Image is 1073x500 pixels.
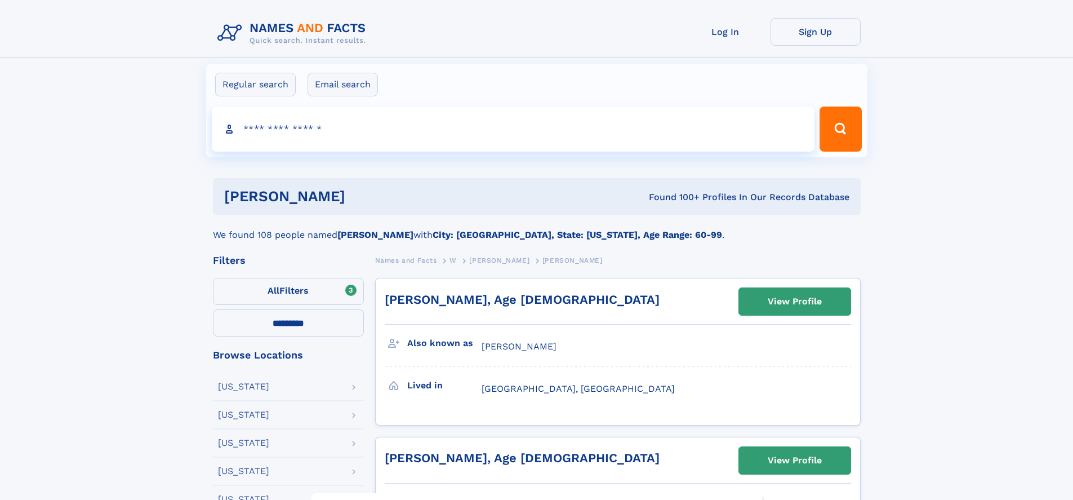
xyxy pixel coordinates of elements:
[213,350,364,360] div: Browse Locations
[739,447,851,474] a: View Profile
[449,256,457,264] span: W
[213,18,375,48] img: Logo Names and Facts
[385,293,660,307] a: [PERSON_NAME], Age [DEMOGRAPHIC_DATA]
[469,253,529,267] a: [PERSON_NAME]
[308,73,378,96] label: Email search
[218,382,269,391] div: [US_STATE]
[768,289,822,315] div: View Profile
[820,107,861,152] button: Search Button
[213,278,364,305] label: Filters
[407,376,482,395] h3: Lived in
[218,467,269,476] div: [US_STATE]
[680,18,771,46] a: Log In
[482,383,675,394] span: [GEOGRAPHIC_DATA], [GEOGRAPHIC_DATA]
[449,253,457,267] a: W
[218,439,269,448] div: [US_STATE]
[213,215,861,242] div: We found 108 people named with .
[218,410,269,419] div: [US_STATE]
[497,191,849,203] div: Found 100+ Profiles In Our Records Database
[375,253,437,267] a: Names and Facts
[433,229,722,240] b: City: [GEOGRAPHIC_DATA], State: [US_STATE], Age Range: 60-99
[213,255,364,266] div: Filters
[739,288,851,315] a: View Profile
[482,341,556,352] span: [PERSON_NAME]
[337,229,413,240] b: [PERSON_NAME]
[212,107,815,152] input: search input
[215,73,296,96] label: Regular search
[224,189,497,203] h1: [PERSON_NAME]
[407,334,482,353] h3: Also known as
[768,448,822,474] div: View Profile
[385,451,660,465] a: [PERSON_NAME], Age [DEMOGRAPHIC_DATA]
[771,18,861,46] a: Sign Up
[469,256,529,264] span: [PERSON_NAME]
[542,256,603,264] span: [PERSON_NAME]
[268,285,279,296] span: All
